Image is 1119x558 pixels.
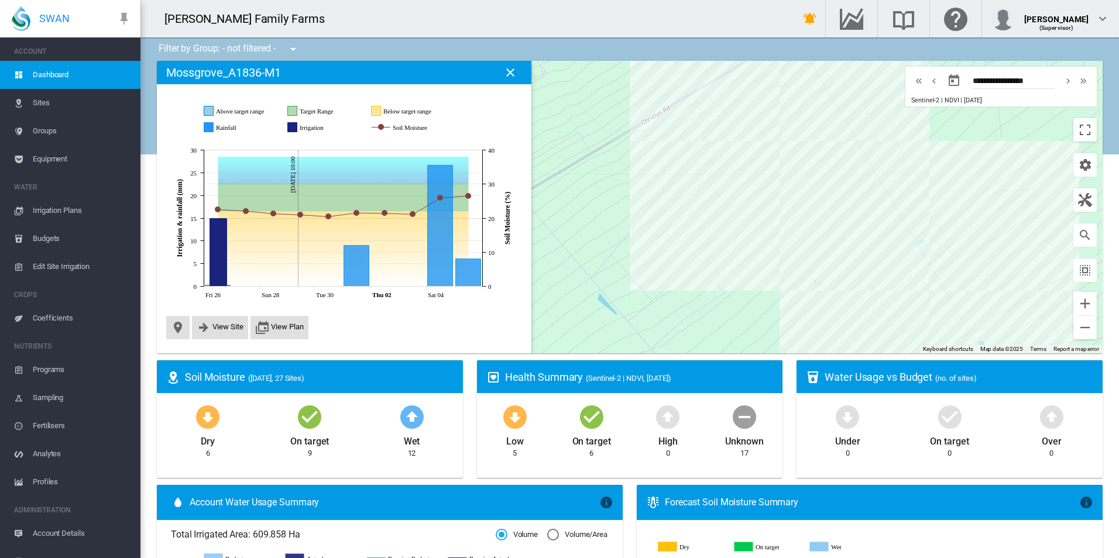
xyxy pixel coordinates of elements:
[503,192,512,244] tspan: Soil Moisture (%)
[911,74,926,88] button: icon-chevron-double-left
[734,542,801,552] g: On target
[150,37,308,61] div: Filter by Group: - not filtered -
[372,106,443,116] g: Below target range
[810,542,877,552] g: Wet
[117,12,131,26] md-icon: icon-pin
[1096,12,1110,26] md-icon: icon-chevron-down
[197,321,211,335] md-icon: icon-arrow-right-bold
[204,122,276,133] g: Rainfall
[1073,118,1097,142] button: Toggle fullscreen view
[201,430,215,448] div: Dry
[194,402,222,430] md-icon: icon-arrow-down-bold-circle
[1077,74,1090,88] md-icon: icon-chevron-double-right
[212,322,243,331] span: View Site
[33,225,131,253] span: Budgets
[255,321,304,335] button: icon-calendar-multiple View Plan
[496,529,538,540] md-radio-button: Volume
[248,374,304,383] span: ([DATE], 27 Sites)
[499,61,522,84] button: Close
[1073,153,1097,177] button: icon-cog
[190,237,197,244] tspan: 10
[190,215,197,222] tspan: 15
[1030,346,1046,352] a: Terms
[33,519,131,547] span: Account Details
[404,430,420,448] div: Wet
[466,194,471,198] circle: Soil Moisture Oct 05, 2025 26.514835723799422
[798,7,822,30] button: icon-bell-ring
[488,249,495,256] tspan: 10
[912,74,925,88] md-icon: icon-chevron-double-left
[1062,74,1075,88] md-icon: icon-chevron-right
[204,106,276,116] g: Above target range
[1073,292,1097,315] button: Zoom in
[980,346,1024,352] span: Map data ©2025
[1078,158,1092,172] md-icon: icon-cog
[288,106,359,116] g: Target Range
[488,147,495,154] tspan: 40
[1042,430,1062,448] div: Over
[833,402,861,430] md-icon: icon-arrow-down-bold-circle
[438,195,442,200] circle: Soil Moisture Oct 04, 2025 25.88331572379942
[171,528,496,541] span: Total Irrigated Area: 609.858 Ha
[572,430,611,448] div: On target
[935,374,977,383] span: (no. of sites)
[1073,316,1097,339] button: Zoom out
[194,283,197,290] tspan: 0
[666,448,670,459] div: 0
[33,440,131,468] span: Analytes
[289,156,296,193] tspan: [DATE] 10:00
[12,6,30,31] img: SWAN-Landscape-Logo-Colour-drop.png
[382,211,387,215] circle: Soil Moisture Oct 02, 2025 21.38656052379942
[488,283,492,290] tspan: 0
[942,12,970,26] md-icon: Click here for help
[290,430,329,448] div: On target
[39,11,70,26] span: SWAN
[33,412,131,440] span: Fertilisers
[928,74,940,88] md-icon: icon-chevron-left
[505,370,774,384] div: Health Summary
[171,495,185,509] md-icon: icon-water
[1079,495,1093,509] md-icon: icon-information
[942,69,966,92] button: md-calendar
[488,181,495,188] tspan: 30
[1049,448,1053,459] div: 0
[960,97,981,104] span: | [DATE]
[654,402,682,430] md-icon: icon-arrow-up-bold-circle
[33,356,131,384] span: Programs
[398,402,426,430] md-icon: icon-arrow-up-bold-circle
[1039,25,1074,31] span: (Supervisor)
[286,42,300,56] md-icon: icon-menu-down
[1073,259,1097,282] button: icon-select-all
[33,468,131,496] span: Profiles
[488,215,495,222] tspan: 20
[658,430,678,448] div: High
[190,496,599,509] span: Account Water Usage Summary
[14,178,131,197] span: WATER
[513,448,517,459] div: 5
[501,402,529,430] md-icon: icon-arrow-down-bold-circle
[911,97,959,104] span: Sentinel-2 | NDVI
[308,448,312,459] div: 9
[14,337,131,356] span: NUTRIENTS
[271,211,276,216] circle: Soil Moisture Sep 28, 2025 21.29937972379942
[296,402,324,430] md-icon: icon-checkbox-marked-circle
[33,117,131,145] span: Groups
[1038,402,1066,430] md-icon: icon-arrow-up-bold-circle
[1078,263,1092,277] md-icon: icon-select-all
[255,321,269,335] md-icon: icon-calendar-multiple
[456,259,481,287] g: Rainfall Oct 05, 2025 6
[271,322,304,331] span: View Plan
[190,170,197,177] tspan: 25
[166,370,180,384] md-icon: icon-map-marker-radius
[354,211,359,215] circle: Soil Moisture Oct 01, 2025 21.53102132379942
[215,207,220,212] circle: Soil Moisture Sep 26, 2025 22.49057154542437
[210,219,227,287] g: Irrigation Sep 26, 2025 15
[166,66,281,80] h2: Mossgrove_A1836-M1
[503,66,517,80] md-icon: icon-close
[837,12,866,26] md-icon: Go to the Data Hub
[14,501,131,519] span: ADMINISTRATION
[14,42,131,61] span: ACCOUNT
[205,291,221,298] tspan: Fri 26
[825,370,1093,384] div: Water Usage vs Budget
[372,122,452,133] g: Soil Moisture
